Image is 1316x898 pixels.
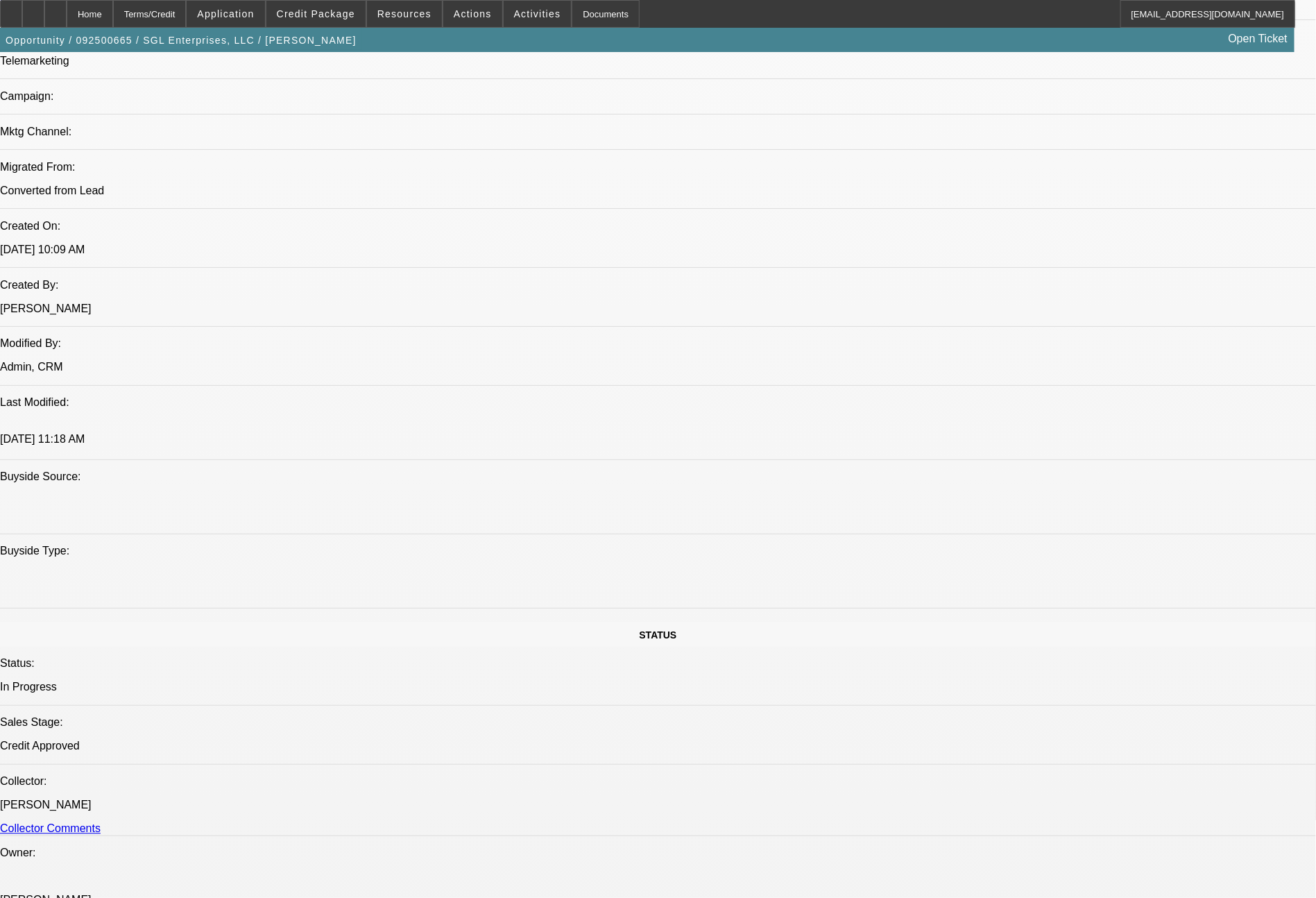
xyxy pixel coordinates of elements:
[367,1,442,27] button: Resources
[454,8,492,19] span: Actions
[6,35,357,46] span: Opportunity / 092500665 / SGL Enterprises, LLC / [PERSON_NAME]
[514,8,561,19] span: Activities
[1223,27,1293,51] a: Open Ticket
[197,8,254,19] span: Application
[640,630,677,641] span: STATUS
[187,1,264,27] button: Application
[377,8,431,19] span: Resources
[504,1,572,27] button: Activities
[266,1,366,27] button: Credit Package
[443,1,502,27] button: Actions
[277,8,355,19] span: Credit Package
